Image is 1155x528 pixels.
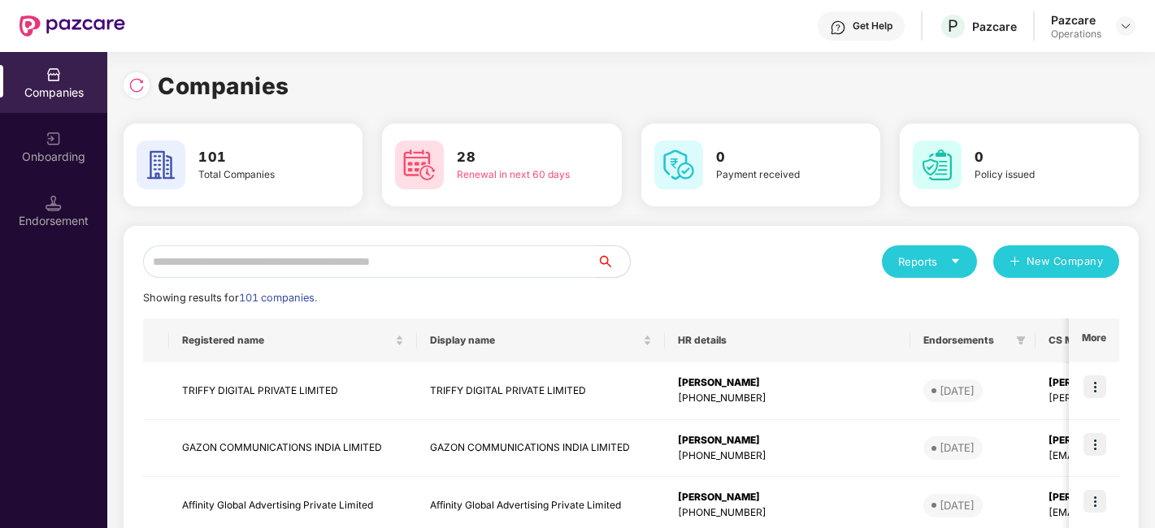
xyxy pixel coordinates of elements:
[1083,375,1106,398] img: icon
[678,433,897,448] div: [PERSON_NAME]
[239,292,317,304] span: 101 companies.
[597,255,630,268] span: search
[975,147,1093,168] h3: 0
[128,77,145,93] img: svg+xml;base64,PHN2ZyBpZD0iUmVsb2FkLTMyeDMyIiB4bWxucz0iaHR0cDovL3d3dy53My5vcmcvMjAwMC9zdmciIHdpZH...
[46,67,62,83] img: svg+xml;base64,PHN2ZyBpZD0iQ29tcGFuaWVzIiB4bWxucz0iaHR0cDovL3d3dy53My5vcmcvMjAwMC9zdmciIHdpZHRoPS...
[716,167,835,183] div: Payment received
[395,141,444,189] img: svg+xml;base64,PHN2ZyB4bWxucz0iaHR0cDovL3d3dy53My5vcmcvMjAwMC9zdmciIHdpZHRoPSI2MCIgaGVpZ2h0PSI2MC...
[1083,433,1106,456] img: icon
[20,15,125,37] img: New Pazcare Logo
[950,256,961,266] span: caret-down
[948,16,958,36] span: P
[853,19,892,32] div: Get Help
[940,497,975,513] div: [DATE]
[137,141,185,189] img: svg+xml;base64,PHN2ZyB4bWxucz0iaHR0cDovL3d3dy53My5vcmcvMjAwMC9zdmciIHdpZHRoPSI2MCIgaGVpZ2h0PSI2MC...
[198,147,317,168] h3: 101
[143,292,317,304] span: Showing results for
[1010,256,1020,269] span: plus
[1051,28,1101,41] div: Operations
[169,420,417,478] td: GAZON COMMUNICATIONS INDIA LIMITED
[430,334,640,347] span: Display name
[1069,318,1119,362] th: More
[913,141,962,189] img: svg+xml;base64,PHN2ZyB4bWxucz0iaHR0cDovL3d3dy53My5vcmcvMjAwMC9zdmciIHdpZHRoPSI2MCIgaGVpZ2h0PSI2MC...
[678,448,897,464] div: [PHONE_NUMBER]
[678,505,897,521] div: [PHONE_NUMBER]
[830,19,846,36] img: svg+xml;base64,PHN2ZyBpZD0iSGVscC0zMngzMiIgeG1sbnM9Imh0dHA6Ly93d3cudzMub3JnLzIwMDAvc3ZnIiB3aWR0aD...
[923,334,1010,347] span: Endorsements
[975,167,1093,183] div: Policy issued
[1027,253,1104,270] span: New Company
[940,383,975,399] div: [DATE]
[993,245,1119,278] button: plusNew Company
[972,19,1017,34] div: Pazcare
[1013,331,1029,350] span: filter
[940,439,975,456] div: [DATE]
[597,245,631,278] button: search
[417,420,665,478] td: GAZON COMMUNICATIONS INDIA LIMITED
[654,141,703,189] img: svg+xml;base64,PHN2ZyB4bWxucz0iaHR0cDovL3d3dy53My5vcmcvMjAwMC9zdmciIHdpZHRoPSI2MCIgaGVpZ2h0PSI2MC...
[198,167,317,183] div: Total Companies
[46,131,62,147] img: svg+xml;base64,PHN2ZyB3aWR0aD0iMjAiIGhlaWdodD0iMjAiIHZpZXdCb3g9IjAgMCAyMCAyMCIgZmlsbD0ibm9uZSIgeG...
[678,391,897,406] div: [PHONE_NUMBER]
[182,334,392,347] span: Registered name
[716,147,835,168] h3: 0
[1016,335,1026,345] span: filter
[1083,490,1106,513] img: icon
[665,318,910,362] th: HR details
[457,147,575,168] h3: 28
[678,375,897,391] div: [PERSON_NAME]
[169,318,417,362] th: Registered name
[158,68,289,104] h1: Companies
[1119,19,1132,32] img: svg+xml;base64,PHN2ZyBpZD0iRHJvcGRvd24tMzJ4MzIiIHhtbG5zPSJodHRwOi8vd3d3LnczLm9yZy8yMDAwL3N2ZyIgd2...
[417,362,665,420] td: TRIFFY DIGITAL PRIVATE LIMITED
[898,253,961,270] div: Reports
[169,362,417,420] td: TRIFFY DIGITAL PRIVATE LIMITED
[417,318,665,362] th: Display name
[1051,12,1101,28] div: Pazcare
[678,490,897,505] div: [PERSON_NAME]
[46,195,62,211] img: svg+xml;base64,PHN2ZyB3aWR0aD0iMTQuNSIgaGVpZ2h0PSIxNC41IiB2aWV3Qm94PSIwIDAgMTYgMTYiIGZpbGw9Im5vbm...
[457,167,575,183] div: Renewal in next 60 days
